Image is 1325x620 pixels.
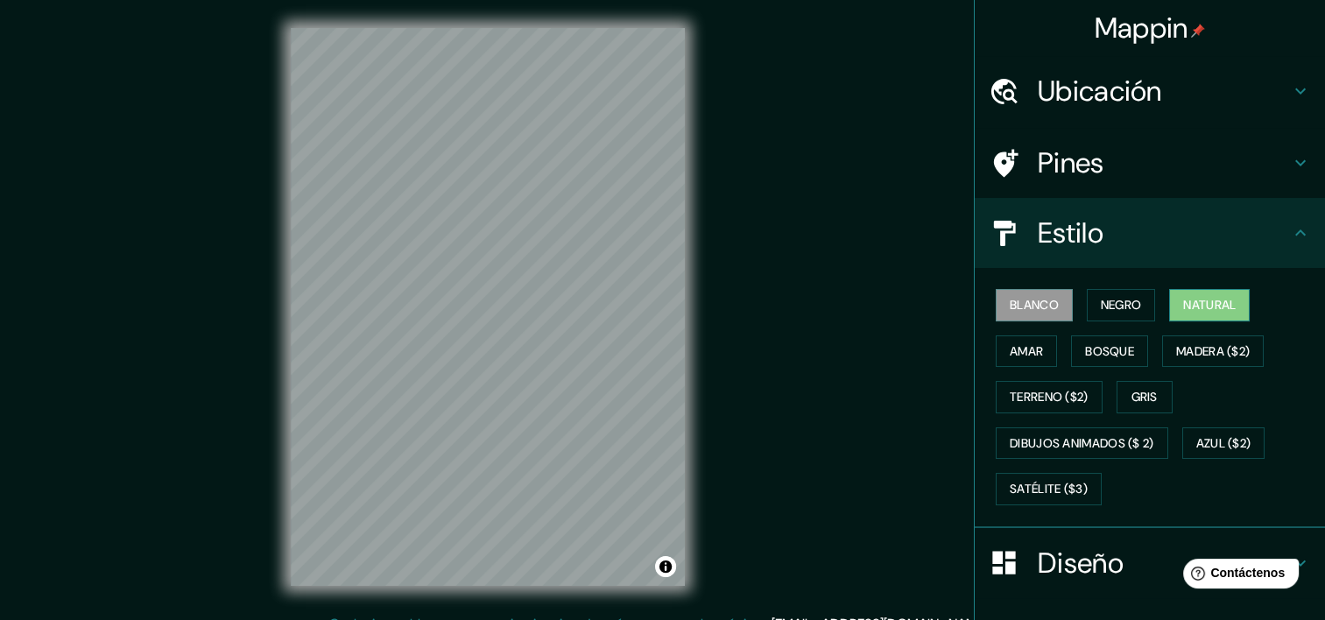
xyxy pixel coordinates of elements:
[1071,335,1148,368] button: Bosque
[996,381,1103,413] button: Terreno ($2)
[1182,427,1265,460] button: Azul ($2)
[1010,433,1154,454] font: Dibujos animados ($ 2)
[996,335,1057,368] button: Amar
[1087,289,1156,321] button: Negro
[1183,294,1236,316] font: Natural
[1162,335,1264,368] button: Madera ($2)
[1010,341,1043,363] font: Amar
[975,56,1325,126] div: Ubicación
[1038,546,1290,581] h4: Diseño
[1191,24,1205,38] img: pin-icon.png
[655,556,676,577] button: Alternar atribución
[1169,289,1250,321] button: Natural
[1038,74,1290,109] h4: Ubicación
[996,427,1168,460] button: Dibujos animados ($ 2)
[975,128,1325,198] div: Pines
[1176,341,1250,363] font: Madera ($2)
[975,528,1325,598] div: Diseño
[1095,10,1188,46] font: Mappin
[975,198,1325,268] div: Estilo
[1131,386,1158,408] font: Gris
[996,473,1102,505] button: Satélite ($3)
[1038,145,1290,180] h4: Pines
[1010,478,1088,500] font: Satélite ($3)
[1117,381,1173,413] button: Gris
[1038,215,1290,250] h4: Estilo
[1196,433,1251,454] font: Azul ($2)
[1101,294,1142,316] font: Negro
[996,289,1073,321] button: Blanco
[291,28,685,586] canvas: Mapa
[1085,341,1134,363] font: Bosque
[1169,552,1306,601] iframe: Help widget launcher
[1010,294,1059,316] font: Blanco
[1010,386,1089,408] font: Terreno ($2)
